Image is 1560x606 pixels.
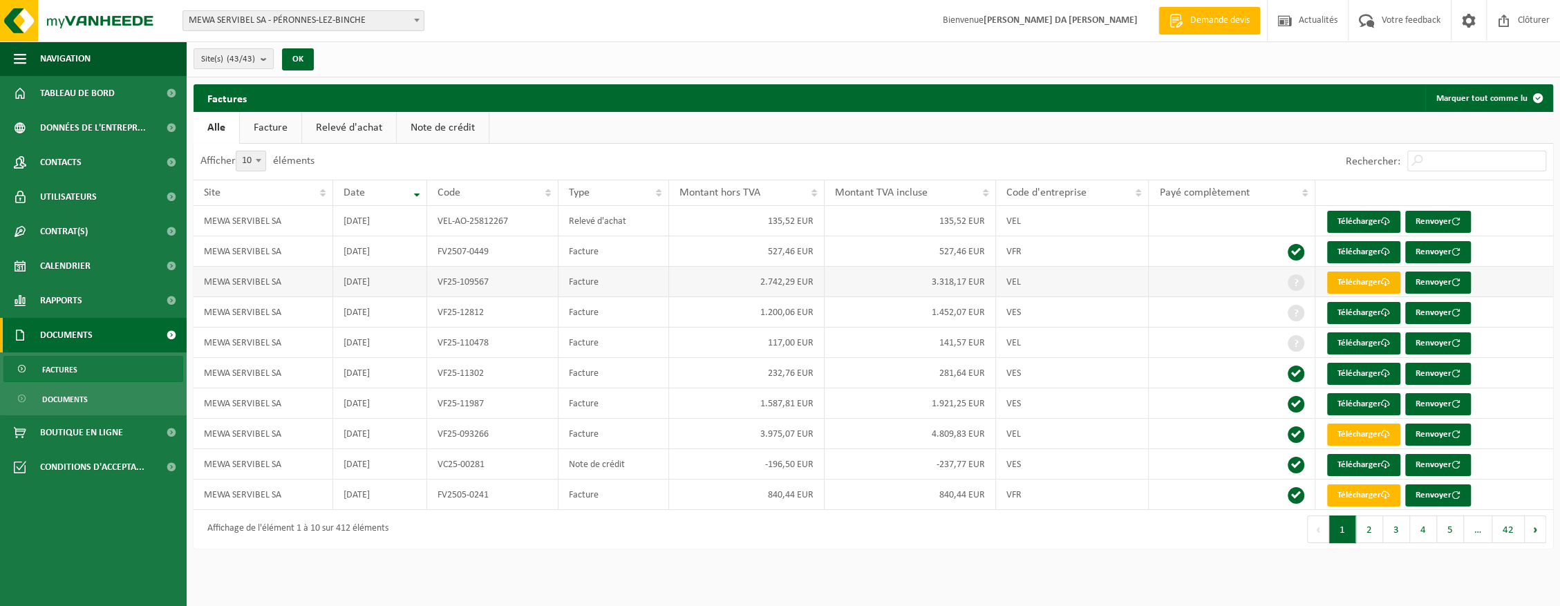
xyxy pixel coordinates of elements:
[227,55,255,64] count: (43/43)
[333,297,427,328] td: [DATE]
[996,388,1149,419] td: VES
[183,11,424,30] span: MEWA SERVIBEL SA - PÉRONNES-LEZ-BINCHE
[438,187,460,198] span: Code
[1410,515,1437,543] button: 4
[1187,14,1253,28] span: Demande devis
[40,415,123,450] span: Boutique en ligne
[1405,363,1471,385] button: Renvoyer
[427,297,558,328] td: VF25-12812
[427,419,558,449] td: VF25-093266
[1425,84,1552,112] button: Marquer tout comme lu
[236,151,266,171] span: 10
[194,480,333,510] td: MEWA SERVIBEL SA
[1307,515,1329,543] button: Previous
[825,449,996,480] td: -237,77 EUR
[3,386,183,412] a: Documents
[558,267,669,297] td: Facture
[558,480,669,510] td: Facture
[200,517,388,542] div: Affichage de l'élément 1 à 10 sur 412 éléments
[194,328,333,358] td: MEWA SERVIBEL SA
[333,236,427,267] td: [DATE]
[825,267,996,297] td: 3.318,17 EUR
[825,388,996,419] td: 1.921,25 EUR
[996,480,1149,510] td: VFR
[996,297,1149,328] td: VES
[333,267,427,297] td: [DATE]
[669,236,825,267] td: 527,46 EUR
[669,358,825,388] td: 232,76 EUR
[1356,515,1383,543] button: 2
[42,357,77,383] span: Factures
[996,267,1149,297] td: VEL
[1492,515,1525,543] button: 42
[558,449,669,480] td: Note de crédit
[1006,187,1087,198] span: Code d'entreprise
[1405,393,1471,415] button: Renvoyer
[1464,515,1492,543] span: …
[825,358,996,388] td: 281,64 EUR
[1405,241,1471,263] button: Renvoyer
[236,151,265,171] span: 10
[40,214,88,249] span: Contrat(s)
[1405,332,1471,354] button: Renvoyer
[558,206,669,236] td: Relevé d'achat
[558,358,669,388] td: Facture
[427,480,558,510] td: FV2505-0241
[427,358,558,388] td: VF25-11302
[569,187,590,198] span: Type
[1405,424,1471,446] button: Renvoyer
[1327,302,1400,324] a: Télécharger
[669,419,825,449] td: 3.975,07 EUR
[194,297,333,328] td: MEWA SERVIBEL SA
[204,187,220,198] span: Site
[1405,454,1471,476] button: Renvoyer
[1405,211,1471,233] button: Renvoyer
[1327,332,1400,354] a: Télécharger
[333,206,427,236] td: [DATE]
[996,419,1149,449] td: VEL
[194,419,333,449] td: MEWA SERVIBEL SA
[40,111,146,145] span: Données de l'entrepr...
[40,249,91,283] span: Calendrier
[40,450,144,484] span: Conditions d'accepta...
[397,112,489,144] a: Note de crédit
[427,267,558,297] td: VF25-109567
[3,356,183,382] a: Factures
[1346,156,1400,167] label: Rechercher:
[1327,484,1400,506] a: Télécharger
[282,48,314,70] button: OK
[669,388,825,419] td: 1.587,81 EUR
[302,112,396,144] a: Relevé d'achat
[194,388,333,419] td: MEWA SERVIBEL SA
[825,236,996,267] td: 527,46 EUR
[996,358,1149,388] td: VES
[333,480,427,510] td: [DATE]
[1327,241,1400,263] a: Télécharger
[1405,484,1471,506] button: Renvoyer
[825,480,996,510] td: 840,44 EUR
[1327,363,1400,385] a: Télécharger
[194,48,274,69] button: Site(s)(43/43)
[200,155,314,167] label: Afficher éléments
[182,10,424,31] span: MEWA SERVIBEL SA - PÉRONNES-LEZ-BINCHE
[1405,272,1471,294] button: Renvoyer
[669,480,825,510] td: 840,44 EUR
[40,318,93,352] span: Documents
[1327,272,1400,294] a: Télécharger
[427,388,558,419] td: VF25-11987
[194,358,333,388] td: MEWA SERVIBEL SA
[333,358,427,388] td: [DATE]
[558,388,669,419] td: Facture
[669,267,825,297] td: 2.742,29 EUR
[427,206,558,236] td: VEL-AO-25812267
[996,328,1149,358] td: VEL
[1327,424,1400,446] a: Télécharger
[558,236,669,267] td: Facture
[333,419,427,449] td: [DATE]
[194,267,333,297] td: MEWA SERVIBEL SA
[679,187,760,198] span: Montant hors TVA
[996,236,1149,267] td: VFR
[558,297,669,328] td: Facture
[1327,393,1400,415] a: Télécharger
[1158,7,1260,35] a: Demande devis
